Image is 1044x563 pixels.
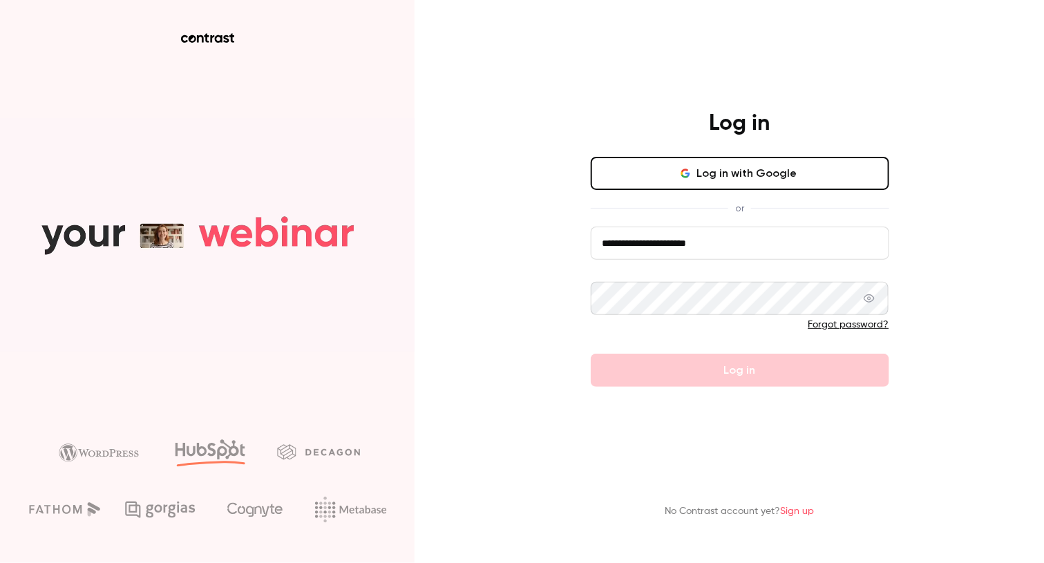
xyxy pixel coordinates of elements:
img: decagon [277,444,360,459]
h4: Log in [710,110,770,137]
a: Sign up [781,506,815,516]
button: Log in with Google [591,157,889,190]
p: No Contrast account yet? [665,504,815,519]
a: Forgot password? [808,320,889,330]
span: or [728,201,751,216]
